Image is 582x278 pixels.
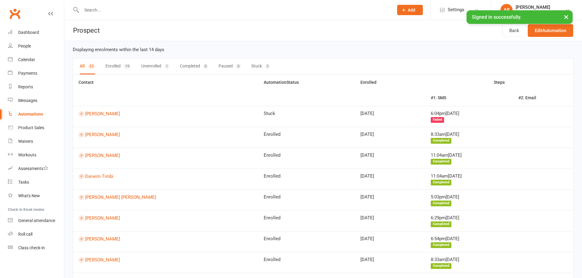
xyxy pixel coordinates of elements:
td: Enrolled [258,231,355,252]
a: Automations [8,107,64,121]
a: [PERSON_NAME] [79,257,253,263]
a: Workouts [8,148,64,162]
div: Failed [431,117,444,123]
time: [DATE] [360,174,383,179]
time: [DATE] [360,236,383,241]
time: 11:04am[DATE] [431,174,462,179]
a: Class kiosk mode [8,241,64,255]
div: Assessments [18,166,48,171]
th: Steps [425,75,573,90]
a: [PERSON_NAME] [79,236,253,242]
div: Completed [431,221,451,227]
a: [PERSON_NAME] [79,111,253,117]
time: 6:54pm[DATE] [431,236,459,241]
td: Enrolled [258,127,355,148]
div: Reports [18,84,33,89]
div: General attendance [18,218,55,223]
div: Automations [18,112,43,116]
td: Enrolled [258,189,355,210]
time: [DATE] [360,195,383,200]
div: 19 [124,64,131,69]
a: Tasks [8,175,64,189]
td: Enrolled [258,210,355,231]
div: Completed [431,242,451,248]
th: Contact [73,75,258,106]
div: Completed [431,159,451,165]
a: [PERSON_NAME] [79,215,253,221]
div: Messages [18,98,37,103]
input: Search... [80,6,389,14]
div: VFS Academy [516,10,550,15]
a: Payments [8,67,64,80]
th: #1: SMS [425,90,513,106]
div: Dashboard [18,30,39,35]
a: [PERSON_NAME] [79,132,253,138]
td: Enrolled [258,252,355,273]
a: Clubworx [7,6,22,21]
time: 11:04am[DATE] [431,153,462,158]
button: × [561,10,572,23]
td: Enrolled [258,168,355,189]
div: [PERSON_NAME] [516,5,550,10]
button: Stuck3 [251,58,270,74]
a: Assessments [8,162,64,175]
a: What's New [8,189,64,203]
a: People [8,39,64,53]
span: Add [408,8,415,12]
th: #2: Email [513,90,573,106]
div: 3 [265,64,270,69]
time: [DATE] [360,257,383,262]
span: Signed in successfully. [472,14,521,20]
h1: Prospect [64,20,100,41]
time: 6:04pm[DATE] [431,111,459,116]
td: Enrolled [258,148,355,168]
div: Product Sales [18,125,44,130]
a: Dashboard [8,26,64,39]
a: [PERSON_NAME] [PERSON_NAME] [79,195,253,200]
div: 23 [88,64,95,69]
div: Completed [431,201,451,206]
div: Workouts [18,152,36,157]
button: Enrolled19 [105,58,131,74]
a: Roll call [8,227,64,241]
time: 8:33am[DATE] [431,257,459,262]
td: Stuck [258,106,355,127]
time: [DATE] [360,153,383,158]
div: 1 [164,64,169,69]
time: 8:33am[DATE] [431,132,459,137]
a: Darwim Timbi [79,174,253,179]
time: 6:29pm[DATE] [431,215,459,221]
div: Tasks [18,180,29,185]
button: Paused0 [219,58,241,74]
button: All23 [80,58,95,74]
div: Class check-in [18,245,45,250]
button: Completed0 [180,58,208,74]
div: Completed [431,180,451,185]
div: AE [500,4,513,16]
div: 0 [203,64,208,69]
button: Add [397,5,423,15]
a: EditAutomation [528,24,573,37]
button: Unenrolled1 [141,58,169,74]
div: Payments [18,71,37,76]
a: Calendar [8,53,64,67]
time: 5:03pm[DATE] [431,195,459,200]
div: Calendar [18,57,35,62]
time: [DATE] [360,111,383,116]
time: [DATE] [360,215,383,221]
a: Reports [8,80,64,94]
th: Enrolled [355,75,425,106]
th: Automation Status [258,75,355,106]
div: Roll call [18,232,32,237]
a: [PERSON_NAME] [79,153,253,159]
div: What's New [18,193,40,198]
div: Displaying enrolments within the last 14 days [73,46,574,53]
a: General attendance kiosk mode [8,214,64,227]
div: Completed [431,263,451,269]
a: Back [502,24,526,37]
div: People [18,44,31,48]
div: Waivers [18,139,33,144]
a: Messages [8,94,64,107]
time: [DATE] [360,132,383,137]
a: Waivers [8,135,64,148]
